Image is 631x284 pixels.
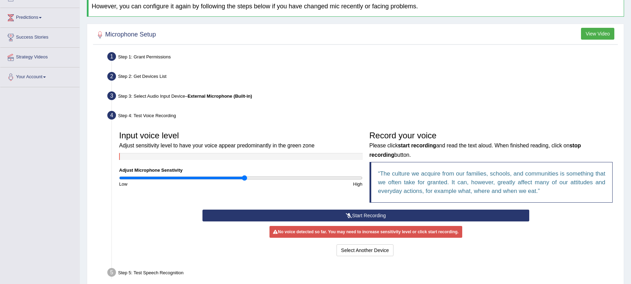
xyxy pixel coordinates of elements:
small: Adjust sensitivity level to have your voice appear predominantly in the green zone [119,143,315,148]
span: – [185,94,252,99]
a: Your Account [0,67,80,85]
div: Step 3: Select Audio Input Device [104,89,621,105]
button: View Video [581,28,614,40]
b: start recording [398,143,436,148]
h4: However, you can configure it again by following the steps below if you have changed mic recently... [92,3,621,10]
a: Predictions [0,8,80,25]
label: Adjust Microphone Senstivity [119,167,183,173]
q: The culture we acquire from our families, schools, and communities is something that we often tak... [378,170,606,194]
div: Step 5: Test Speech Recognition [104,266,621,281]
div: Step 1: Grant Permissions [104,50,621,65]
button: Start Recording [202,210,529,221]
div: High [241,181,366,187]
h3: Input voice level [119,131,363,149]
div: Step 4: Test Voice Recording [104,109,621,124]
a: Strategy Videos [0,48,80,65]
div: No voice detected so far. You may need to increase sensitivity level or click start recording. [269,226,462,238]
div: Step 2: Get Devices List [104,70,621,85]
button: Select Another Device [337,244,393,256]
div: Low [116,181,241,187]
a: Success Stories [0,28,80,45]
b: External Microphone (Built-in) [188,94,252,99]
h3: Record your voice [370,131,613,159]
b: stop recording [370,143,581,157]
h2: Microphone Setup [95,30,156,40]
small: Please click and read the text aloud. When finished reading, click on button. [370,143,581,157]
